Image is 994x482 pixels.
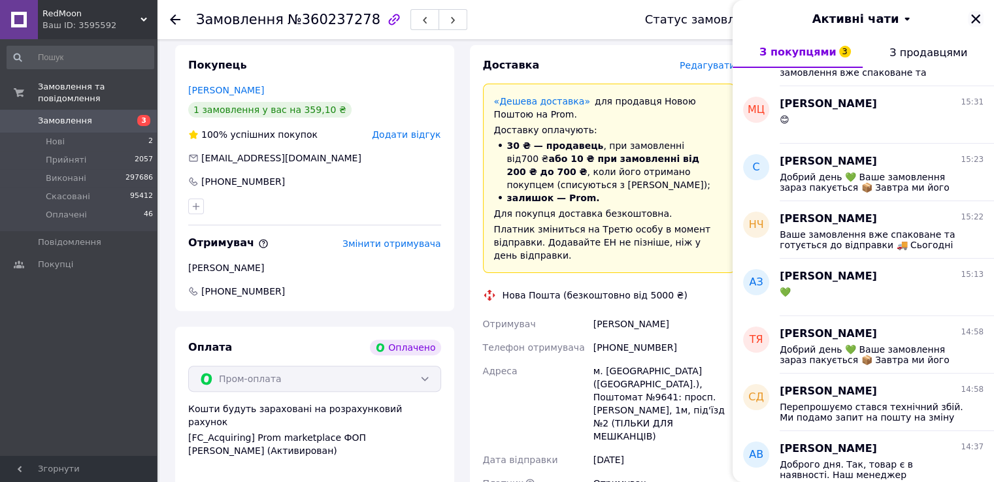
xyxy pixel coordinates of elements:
span: [PERSON_NAME] [780,269,877,284]
span: RedMoon [42,8,141,20]
span: 297686 [125,172,153,184]
span: 15:13 [961,269,984,280]
span: 😊 [780,114,789,125]
span: Доброго дня. Так, товар є в наявності. Наш менеджер зателефонує вам для оформлення замовлення [780,459,965,480]
span: Отримувач [188,236,269,249]
span: [PERSON_NAME] [780,327,877,342]
span: НЧ [749,217,764,233]
span: С [752,160,759,175]
div: Статус замовлення [645,13,765,26]
li: , при замовленні від 700 ₴ , коли його отримано покупцем (списуються з [PERSON_NAME]); [494,139,725,191]
span: Замовлення та повідомлення [38,81,157,104]
button: НЧ[PERSON_NAME]15:22Ваше замовлення вже спаковане та готується до відправки 🚚 Сьогодні воно виїде... [733,201,994,259]
div: [PHONE_NUMBER] [591,336,738,359]
span: МЦ [748,103,765,118]
span: [PHONE_NUMBER] [200,285,286,298]
span: залишок — Prom. [507,193,600,203]
div: 1 замовлення у вас на 359,10 ₴ [188,102,352,118]
span: 14:58 [961,384,984,395]
div: [FC_Acquiring] Prom marketplace ФОП [PERSON_NAME] (Активирован) [188,431,441,457]
span: 💚 [780,287,791,297]
span: Покупці [38,259,73,270]
span: Доставка [483,59,540,71]
span: Змінити отримувача [342,238,441,249]
span: СД [748,390,764,405]
div: Для покупця доставка безкоштовна. [494,207,725,220]
div: [DATE] [591,448,738,472]
div: для продавця Новою Поштою на Prom. [494,95,725,121]
div: м. [GEOGRAPHIC_DATA] ([GEOGRAPHIC_DATA].), Поштомат №9641: просп. [PERSON_NAME], 1м, під'їзд №2 (... [591,359,738,448]
span: [PERSON_NAME] [780,154,877,169]
div: Ваш ID: 3595592 [42,20,157,31]
div: Повернутися назад [170,13,180,26]
span: [PERSON_NAME] [780,97,877,112]
span: Виконані [46,172,86,184]
span: або 10 ₴ при замовленні від 200 ₴ до 700 ₴ [507,153,699,177]
span: Додати відгук [372,129,440,140]
span: 15:22 [961,212,984,223]
button: Закрити [968,11,984,27]
a: [PERSON_NAME] [188,85,264,95]
span: Скасовані [46,191,90,202]
input: Пошук [7,46,154,69]
button: С[PERSON_NAME]15:23Добрий день 💚 Ваше замовлення зараз пакується 📦 Завтра ми його відправимо, і в... [733,144,994,201]
span: З покупцями [759,46,837,58]
span: АВ [749,447,763,462]
span: 15:31 [961,97,984,108]
span: 30 ₴ — продавець [507,140,604,151]
span: [PERSON_NAME] [780,212,877,227]
span: 2057 [135,154,153,166]
span: З продавцями [889,46,967,59]
span: 95412 [130,191,153,202]
span: 3 [137,115,150,126]
span: 100% [201,129,227,140]
div: [PERSON_NAME] [188,261,441,274]
span: [PERSON_NAME] [780,442,877,457]
span: Оплата [188,341,232,353]
span: [EMAIL_ADDRESS][DOMAIN_NAME] [201,153,361,163]
button: Активні чати [769,10,957,27]
span: 3 [839,46,851,57]
span: 14:37 [961,442,984,453]
button: З покупцями3 [733,37,863,68]
button: МЦ[PERSON_NAME]15:31😊 [733,86,994,144]
span: Ваше замовлення вже спаковане та готується до відправки 🚚 Сьогодні воно виїде. Номер ТТН зможете ... [780,229,965,250]
div: успішних покупок [188,128,318,141]
button: ТЯ[PERSON_NAME]14:58Добрий день 💚 Ваше замовлення зараз пакується 📦 Завтра ми його відправимо, і ... [733,316,994,374]
span: Повідомлення [38,236,101,248]
span: Замовлення [38,115,92,127]
span: Покупець [188,59,247,71]
span: Активні чати [812,10,899,27]
span: №360237278 [288,12,380,27]
span: Отримувач [483,319,536,329]
span: Дата відправки [483,455,558,465]
span: Замовлення [196,12,284,27]
span: Добрий день 💚 Ваше замовлення зараз пакується 📦 Завтра ми його відправимо, і вже ввечері номер ТТ... [780,172,965,193]
div: Платник зміниться на Третю особу в момент відправки. Додавайте ЕН не пізніше, ніж у день відправки. [494,223,725,262]
span: ТЯ [750,332,763,347]
a: «Дешева доставка» [494,96,590,106]
span: Прийняті [46,154,86,166]
span: 46 [144,209,153,221]
span: 15:23 [961,154,984,165]
span: Адреса [483,366,518,376]
div: [PHONE_NUMBER] [200,175,286,188]
button: АЗ[PERSON_NAME]15:13💚 [733,259,994,316]
div: Оплачено [370,340,440,355]
span: Перепрошуємо стався технічний збій. Ми подамо запит на пошту на зміну накладеного платежу [780,402,965,423]
span: АЗ [749,275,763,290]
div: [PERSON_NAME] [591,312,738,336]
span: Редагувати [680,60,735,71]
div: Кошти будуть зараховані на розрахунковий рахунок [188,402,441,457]
span: [PERSON_NAME] [780,384,877,399]
span: 2 [148,136,153,148]
button: З продавцями [863,37,994,68]
span: Оплачені [46,209,87,221]
div: Нова Пошта (безкоштовно від 5000 ₴) [499,289,691,302]
div: Доставку оплачують: [494,123,725,137]
span: Добрий день 💚 Ваше замовлення зараз пакується 📦 Завтра ми його відправимо, і вже ввечері номер ТТ... [780,344,965,365]
span: 14:58 [961,327,984,338]
span: Телефон отримувача [483,342,585,353]
button: СД[PERSON_NAME]14:58Перепрошуємо стався технічний збій. Ми подамо запит на пошту на зміну накладе... [733,374,994,431]
span: Нові [46,136,65,148]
